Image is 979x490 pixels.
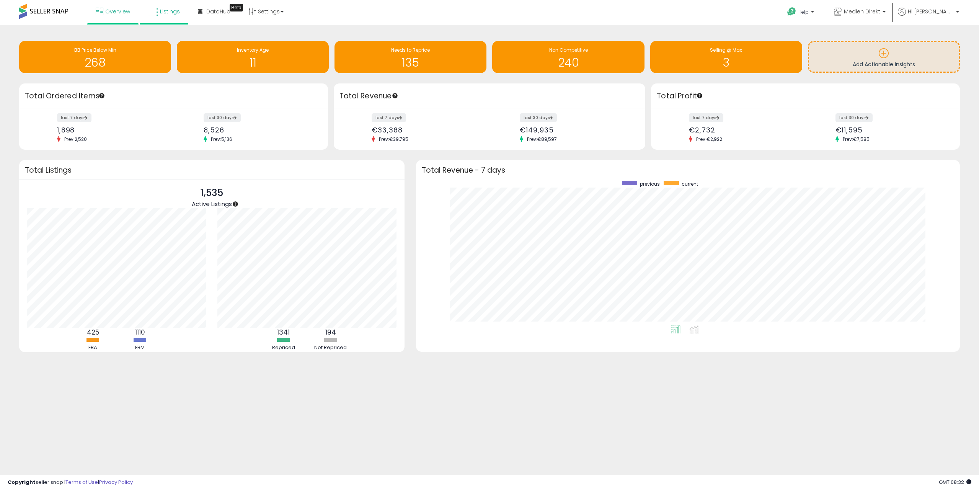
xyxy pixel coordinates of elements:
[23,56,167,69] h1: 268
[835,113,873,122] label: last 30 days
[710,47,742,53] span: Selling @ Max
[232,201,239,207] div: Tooltip anchor
[898,8,959,25] a: Hi [PERSON_NAME]
[74,47,116,53] span: BB Price Below Min
[204,126,315,134] div: 8,526
[835,126,946,134] div: €11,595
[496,56,640,69] h1: 240
[689,126,800,134] div: €2,732
[391,47,430,53] span: Needs to Reprice
[117,344,163,351] div: FBM
[692,136,726,142] span: Prev: €2,922
[105,8,130,15] span: Overview
[57,126,168,134] div: 1,898
[492,41,644,73] a: Non Competitive 240
[696,92,703,99] div: Tooltip anchor
[654,56,798,69] h1: 3
[206,8,230,15] span: DataHub
[19,41,171,73] a: BB Price Below Min 268
[682,181,698,187] span: current
[60,136,91,142] span: Prev: 2,520
[908,8,954,15] span: Hi [PERSON_NAME]
[135,328,145,337] b: 1110
[177,41,329,73] a: Inventory Age 11
[422,167,954,173] h3: Total Revenue - 7 days
[372,113,406,122] label: last 7 days
[25,167,399,173] h3: Total Listings
[338,56,483,69] h1: 135
[640,181,660,187] span: previous
[277,328,290,337] b: 1341
[689,113,723,122] label: last 7 days
[192,186,232,200] p: 1,535
[787,7,796,16] i: Get Help
[237,47,269,53] span: Inventory Age
[261,344,307,351] div: Repriced
[372,126,484,134] div: €33,368
[549,47,588,53] span: Non Competitive
[657,91,954,101] h3: Total Profit
[98,92,105,99] div: Tooltip anchor
[334,41,486,73] a: Needs to Reprice 135
[325,328,336,337] b: 194
[798,9,809,15] span: Help
[87,328,99,337] b: 425
[520,113,557,122] label: last 30 days
[523,136,561,142] span: Prev: €89,597
[339,91,640,101] h3: Total Revenue
[392,92,398,99] div: Tooltip anchor
[650,41,802,73] a: Selling @ Max 3
[160,8,180,15] span: Listings
[839,136,873,142] span: Prev: €7,585
[207,136,236,142] span: Prev: 5,136
[781,1,822,25] a: Help
[375,136,412,142] span: Prev: €39,795
[192,200,232,208] span: Active Listings
[809,42,959,72] a: Add Actionable Insights
[844,8,880,15] span: Medien Direkt
[853,60,915,68] span: Add Actionable Insights
[25,91,322,101] h3: Total Ordered Items
[181,56,325,69] h1: 11
[230,4,243,11] div: Tooltip anchor
[308,344,354,351] div: Not Repriced
[70,344,116,351] div: FBA
[520,126,632,134] div: €149,935
[204,113,241,122] label: last 30 days
[57,113,91,122] label: last 7 days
